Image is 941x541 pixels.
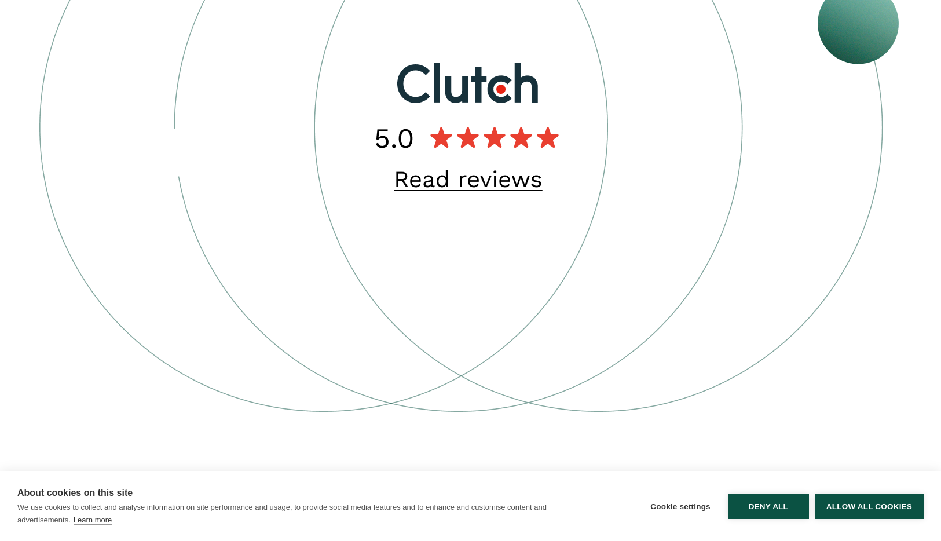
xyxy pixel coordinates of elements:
strong: About cookies on this site [17,488,133,498]
button: Deny all [728,494,809,519]
p: We use cookies to collect and analyse information on site performance and usage, to provide socia... [17,503,547,524]
button: Cookie settings [639,494,722,519]
button: Allow all cookies [815,494,924,519]
a: Learn more [74,516,112,525]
